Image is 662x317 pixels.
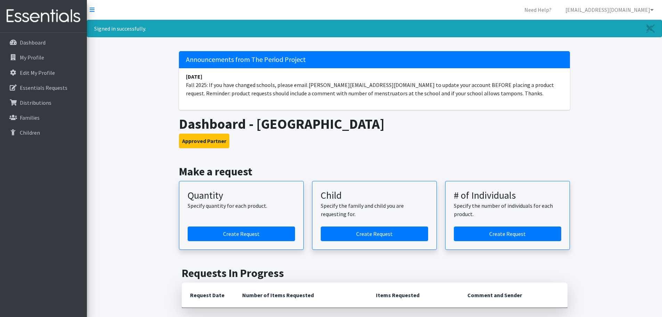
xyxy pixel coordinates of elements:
p: Children [20,129,40,136]
h5: Announcements from The Period Project [179,51,570,68]
th: Comment and Sender [459,283,567,308]
button: Approved Partner [179,134,229,148]
p: Specify the family and child you are requesting for. [321,201,428,218]
div: Signed in successfully. [87,20,662,37]
a: Distributions [3,96,84,110]
p: Specify the number of individuals for each product. [454,201,561,218]
a: Create a request by quantity [188,227,295,241]
h3: # of Individuals [454,190,561,201]
p: Essentials Requests [20,84,67,91]
h1: Dashboard - [GEOGRAPHIC_DATA] [179,116,570,132]
a: Need Help? [519,3,557,17]
a: My Profile [3,50,84,64]
a: Children [3,126,84,140]
p: Distributions [20,99,51,106]
h3: Quantity [188,190,295,201]
p: My Profile [20,54,44,61]
img: HumanEssentials [3,5,84,28]
li: Fall 2025: If you have changed schools, please email [PERSON_NAME][EMAIL_ADDRESS][DOMAIN_NAME] to... [179,68,570,102]
a: Close [639,20,662,37]
a: [EMAIL_ADDRESS][DOMAIN_NAME] [560,3,659,17]
p: Edit My Profile [20,69,55,76]
h2: Requests In Progress [182,267,567,280]
a: Edit My Profile [3,66,84,80]
p: Dashboard [20,39,46,46]
a: Families [3,111,84,125]
a: Create a request for a child or family [321,227,428,241]
a: Essentials Requests [3,81,84,95]
h3: Child [321,190,428,201]
a: Create a request by number of individuals [454,227,561,241]
a: Dashboard [3,35,84,49]
th: Number of Items Requested [234,283,368,308]
p: Specify quantity for each product. [188,201,295,210]
strong: [DATE] [186,73,202,80]
th: Request Date [182,283,234,308]
h2: Make a request [179,165,570,178]
p: Families [20,114,40,121]
th: Items Requested [368,283,459,308]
